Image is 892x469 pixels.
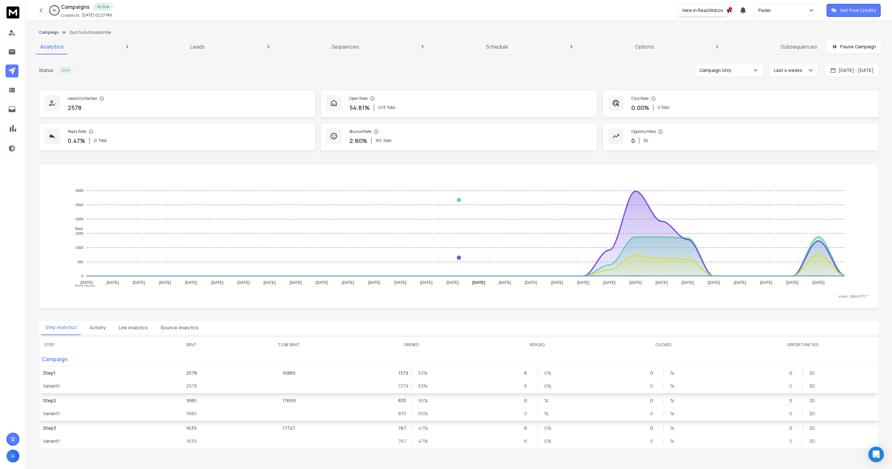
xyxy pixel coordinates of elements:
a: Leads [186,39,209,54]
th: SENT [153,337,230,353]
tspan: [DATE] [107,280,119,285]
p: 47 % [418,425,425,431]
span: Total [98,138,107,143]
a: Leads Contacted2578 [39,90,315,118]
tspan: [DATE] [446,280,459,285]
p: 16889 [282,370,295,376]
button: Link Analytics [115,321,152,335]
tspan: [DATE] [708,280,720,285]
a: Schedule [482,39,512,54]
p: % [670,410,677,417]
button: Get Free Credits [827,4,881,17]
tspan: [DATE] [185,280,198,285]
p: 6 [524,425,531,431]
tspan: [DATE] [682,280,694,285]
button: Bounce Analytics [157,321,202,335]
tspan: [DATE] [812,280,825,285]
p: 0 [789,397,796,404]
p: Padel [758,7,773,14]
div: New in ReachInbox [678,4,727,17]
tspan: 1000 [75,246,83,250]
p: 0 [631,136,635,145]
p: Variant 1 [43,438,150,444]
p: 0 [650,370,657,376]
p: 2578 [186,383,197,389]
p: Sequences [332,43,359,51]
p: 1639 [186,438,197,444]
p: 1680 [186,397,197,404]
tspan: [DATE] [394,280,407,285]
a: Analytics [36,39,68,54]
p: 1379 [398,370,405,376]
p: % [670,383,677,389]
p: Leads [190,43,205,51]
a: Reply Rate0.47%12Total [39,123,315,151]
p: 50 % [418,397,425,404]
tspan: [DATE] [629,280,642,285]
p: 767 [398,438,405,444]
tspan: [DATE] [499,280,511,285]
p: 0 % [544,370,551,376]
p: 17727 [283,425,295,431]
button: H [6,450,19,463]
p: 0 % [544,383,551,389]
p: [DATE] 02:27 PM [82,13,112,18]
th: TO BE SENT [230,337,348,353]
p: $ 0 [643,138,648,143]
p: Schedule [486,43,508,51]
tspan: [DATE] [472,280,485,285]
tspan: [DATE] [237,280,250,285]
p: 6 [524,383,531,389]
tspan: [DATE] [656,280,668,285]
p: 2578 [186,370,197,376]
span: Total Opens [70,284,96,289]
tspan: 2000 [75,217,83,221]
p: 833 [398,410,405,417]
p: Variant 1 [43,410,150,417]
a: Sequences [328,39,363,54]
tspan: 3000 [75,189,83,193]
th: OPPORTUNITIES [727,337,879,353]
tspan: [DATE] [264,280,276,285]
a: Click Rate0.00%0 Total [603,90,879,118]
p: 53 % [418,383,425,389]
p: 0 % [544,438,551,444]
th: REPLIED [474,337,600,353]
a: Options [631,39,658,54]
p: 0 [789,410,796,417]
p: Status: [39,67,54,74]
span: Total [387,105,395,110]
p: 0 % [544,425,551,431]
p: Campaign [39,353,153,366]
p: 0.47 % [68,136,85,145]
p: Campaign Only [699,67,734,74]
p: Open Rate [349,96,367,101]
button: Activity [86,321,110,335]
tspan: [DATE] [577,280,590,285]
p: 0 [650,410,657,417]
p: Reply Rate [68,129,86,134]
p: 0 [524,397,531,404]
p: $ 0 [809,370,816,376]
p: $ 0 [809,383,816,389]
p: $ 0 [809,397,816,404]
tspan: [DATE] [420,280,433,285]
tspan: [DATE] [603,280,615,285]
p: Created At: [61,13,80,18]
button: Campaign [39,30,59,35]
p: % [544,397,551,404]
p: 8 % [53,8,56,12]
p: $ 0 [809,425,816,431]
tspan: 0 [82,274,84,278]
p: 1639 [186,425,197,431]
span: Total [383,138,391,143]
p: % [544,410,551,417]
p: 0 [650,438,657,444]
p: 47 % [418,438,425,444]
tspan: 500 [77,260,83,264]
p: 0 [650,397,657,404]
p: 2.80 % [349,136,367,145]
tspan: [DATE] [342,280,354,285]
p: 0 [524,410,531,417]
